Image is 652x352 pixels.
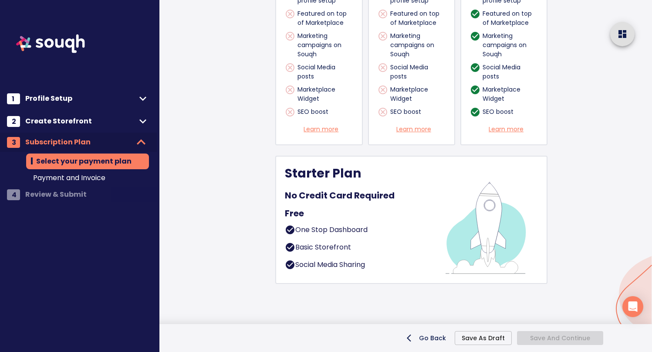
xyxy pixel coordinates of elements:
div: Open Intercom Messenger [622,296,643,317]
h5: Starter Plan [285,165,361,186]
div: Marketing campaigns on Souqh [383,31,446,59]
div: Marketplace Widget [383,85,446,103]
div: Marketing campaigns on Souqh [291,31,353,59]
a: Learn more [489,125,524,134]
span: Profile Setup [25,92,136,105]
button: home [610,22,635,46]
a: Learn more [396,125,431,134]
div: Social Media posts [383,63,446,81]
span: Go Back [409,334,446,342]
span: 2 [12,116,16,127]
div: SEO boost [383,107,446,120]
div: Featured on top of Marketplace [476,9,538,27]
div: Featured on top of Marketplace [383,9,446,27]
p: Social Media Sharing [295,260,365,275]
p: Basic Storefront [295,242,351,257]
div: Select your payment plan [26,154,149,169]
div: SEO boost [291,107,353,120]
span: 1 [12,93,14,104]
a: Learn more [304,125,338,134]
div: Social Media posts [291,63,353,81]
button: Go Back [405,331,449,345]
span: Subscription Plan [25,136,132,148]
button: Save As Draft [455,331,512,345]
div: Featured on top of Marketplace [291,9,353,27]
span: Select your payment plan [33,155,142,167]
span: Payment and Invoice [33,173,142,183]
div: Payment and Invoice [26,171,149,185]
span: 3 [12,137,16,148]
div: Marketing campaigns on Souqh [476,31,538,59]
div: SEO boost [476,107,538,120]
div: Social Media posts [476,63,538,81]
span: Save As Draft [462,334,505,342]
div: Marketplace Widget [291,85,353,103]
p: No Credit Card Required [285,189,395,202]
img: Premium.svg [432,165,538,274]
div: Marketplace Widget [476,85,538,103]
span: Create Storefront [25,115,136,127]
p: Free [285,207,304,220]
p: One Stop Dashboard [295,225,368,240]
